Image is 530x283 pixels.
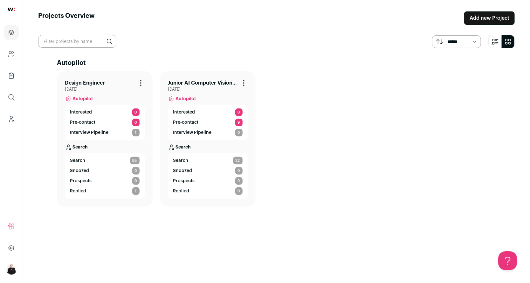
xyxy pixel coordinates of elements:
p: Replied [70,188,86,194]
a: Interested 0 [70,108,140,116]
input: Filter projects by name [38,35,116,48]
p: Snoozed [70,168,89,174]
p: Search [176,144,191,150]
iframe: Toggle Customer Support [498,251,517,270]
p: Pre-contact [70,119,96,126]
a: Prospects 9 [173,177,243,185]
p: Interview Pipeline [70,129,109,136]
p: Replied [173,188,189,194]
span: Search [173,157,189,164]
a: Pre-contact 9 [173,119,243,126]
a: Snoozed 0 [173,167,243,175]
a: Add new Project [464,11,515,25]
span: 0 [235,187,243,195]
a: Replied 1 [70,187,140,195]
span: Autopilot [73,96,93,102]
p: Prospects [70,178,92,184]
img: wellfound-shorthand-0d5821cbd27db2630d0214b213865d53afaa358527fdda9d0ea32b1df1b89c2c.svg [8,8,15,11]
span: 0 [132,119,140,126]
button: Open dropdown [6,265,17,275]
a: Company and ATS Settings [4,46,19,62]
a: Search [65,140,145,153]
a: Interview Pipeline 0 [173,129,243,136]
span: 0 [235,108,243,116]
a: Prospects 0 [70,177,140,185]
a: Search [168,140,248,153]
p: Interested [70,109,92,115]
h1: Projects Overview [38,11,95,25]
a: Interview Pipeline 1 [70,129,140,136]
span: 0 [132,177,140,185]
a: Search 95 [70,157,140,164]
p: Interview Pipeline [173,129,212,136]
span: 9 [235,119,243,126]
span: [DATE] [168,87,248,92]
a: Replied 0 [173,187,243,195]
p: Prospects [173,178,195,184]
span: 0 [235,129,243,136]
span: 95 [130,157,140,164]
a: Search 22 [173,157,243,164]
a: Autopilot [168,92,248,105]
span: 0 [132,108,140,116]
span: Search [70,157,86,164]
span: 1 [132,129,140,136]
button: Project Actions [137,79,145,87]
span: 22 [233,157,243,164]
a: Autopilot [65,92,145,105]
h2: Autopilot [57,59,496,67]
p: Snoozed [173,168,192,174]
p: Interested [173,109,195,115]
span: 0 [132,167,140,175]
a: Snoozed 0 [70,167,140,175]
a: Design Engineer [65,79,105,87]
span: Autopilot [176,96,196,102]
span: 0 [235,167,243,175]
a: Leads (Backoffice) [4,111,19,127]
span: 9 [235,177,243,185]
button: Project Actions [240,79,248,87]
a: Company Lists [4,68,19,83]
span: 1 [132,187,140,195]
p: Search [73,144,88,150]
a: Junior AI Computer Vision Algorithms Developer [168,79,237,87]
a: Pre-contact 0 [70,119,140,126]
a: Interested 0 [173,108,243,116]
a: Projects [4,25,19,40]
span: [DATE] [65,87,145,92]
p: Pre-contact [173,119,199,126]
img: 9240684-medium_jpg [6,265,17,275]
